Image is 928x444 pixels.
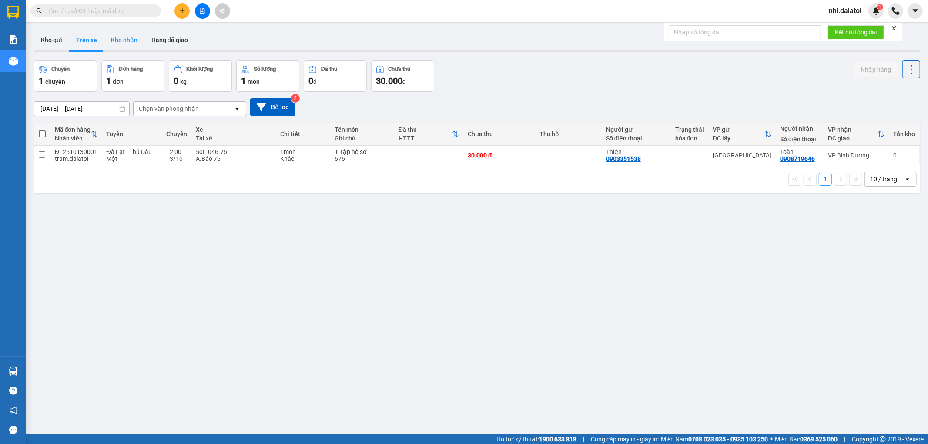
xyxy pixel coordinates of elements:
[107,148,152,162] span: Đà Lạt - Thủ Dầu Một
[661,434,768,444] span: Miền Nam
[539,130,597,137] div: Thu hộ
[199,8,205,14] span: file-add
[280,155,326,162] div: Khác
[119,66,143,72] div: Đơn hàng
[106,76,111,86] span: 1
[891,25,897,31] span: close
[174,76,178,86] span: 0
[39,76,44,86] span: 1
[291,94,300,103] sup: 2
[101,60,164,92] button: Đơn hàng1đơn
[877,4,883,10] sup: 1
[36,8,42,14] span: search
[606,126,667,133] div: Người gửi
[800,436,838,443] strong: 0369 525 060
[34,102,129,116] input: Select a date range.
[179,8,185,14] span: plus
[893,130,915,137] div: Tồn kho
[48,6,151,16] input: Tìm tên, số ĐT hoặc mã đơn
[9,406,17,414] span: notification
[606,148,667,155] div: Thiện
[50,123,102,146] th: Toggle SortBy
[904,176,911,183] svg: open
[854,62,898,77] button: Nhập hàng
[911,7,919,15] span: caret-down
[313,78,317,85] span: đ
[169,60,232,92] button: Khối lượng0kg
[606,135,667,142] div: Số điện thoại
[55,135,91,142] div: Nhân viên
[308,76,313,86] span: 0
[335,126,389,133] div: Tên món
[139,104,199,113] div: Chọn văn phòng nhận
[872,7,880,15] img: icon-new-feature
[880,436,886,442] span: copyright
[828,126,878,133] div: VP nhận
[254,66,276,72] div: Số lượng
[780,148,819,155] div: Toàn
[606,155,641,162] div: 0903351538
[335,135,389,142] div: Ghi chú
[376,76,402,86] span: 30.000
[780,155,815,162] div: 0908719646
[234,105,241,112] svg: open
[215,3,230,19] button: aim
[236,60,299,92] button: Số lượng1món
[591,434,659,444] span: Cung cấp máy in - giấy in:
[583,434,584,444] span: |
[196,135,271,142] div: Tài xế
[819,173,832,186] button: 1
[45,78,65,85] span: chuyến
[335,148,389,155] div: 1 Tập hồ sơ
[828,25,884,39] button: Kết nối tổng đài
[389,66,411,72] div: Chưa thu
[844,434,845,444] span: |
[770,437,773,441] span: ⚪️
[51,66,70,72] div: Chuyến
[196,155,271,162] div: A.Bảo 76
[713,152,771,159] div: [GEOGRAPHIC_DATA]
[399,126,452,133] div: Đã thu
[878,4,881,10] span: 1
[280,148,326,155] div: 1 món
[675,126,704,133] div: Trạng thái
[828,135,878,142] div: ĐC giao
[166,155,187,162] div: 13/10
[824,123,889,146] th: Toggle SortBy
[174,3,190,19] button: plus
[835,27,877,37] span: Kết nối tổng đài
[248,78,260,85] span: món
[713,126,764,133] div: VP gửi
[9,57,18,66] img: warehouse-icon
[321,66,337,72] div: Đã thu
[304,60,367,92] button: Đã thu0đ
[892,7,900,15] img: phone-icon
[195,3,210,19] button: file-add
[219,8,225,14] span: aim
[9,387,17,395] span: question-circle
[9,367,18,376] img: warehouse-icon
[280,130,326,137] div: Chi tiết
[166,130,187,137] div: Chuyến
[708,123,776,146] th: Toggle SortBy
[539,436,576,443] strong: 1900 633 818
[180,78,187,85] span: kg
[9,426,17,434] span: message
[371,60,434,92] button: Chưa thu30.000đ
[394,123,463,146] th: Toggle SortBy
[870,175,897,184] div: 10 / trang
[335,155,389,162] div: 676
[908,3,923,19] button: caret-down
[34,30,69,50] button: Kho gửi
[9,35,18,44] img: solution-icon
[241,76,246,86] span: 1
[775,434,838,444] span: Miền Bắc
[7,6,19,19] img: logo-vxr
[822,5,868,16] span: nhi.dalatoi
[468,130,531,137] div: Chưa thu
[196,126,271,133] div: Xe
[113,78,124,85] span: đơn
[669,25,821,39] input: Nhập số tổng đài
[688,436,768,443] strong: 0708 023 035 - 0935 103 250
[402,78,406,85] span: đ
